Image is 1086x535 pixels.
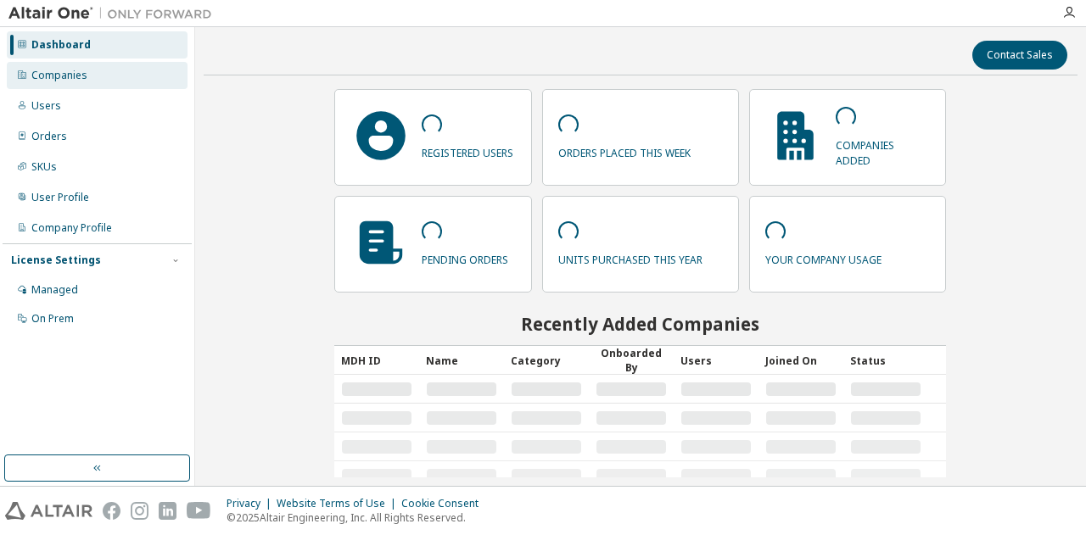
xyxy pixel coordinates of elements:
[31,160,57,174] div: SKUs
[680,347,752,374] div: Users
[31,99,61,113] div: Users
[765,347,837,374] div: Joined On
[765,248,882,267] p: your company usage
[558,248,703,267] p: units purchased this year
[103,502,120,520] img: facebook.svg
[131,502,148,520] img: instagram.svg
[277,497,401,510] div: Website Terms of Use
[31,38,91,52] div: Dashboard
[31,312,74,326] div: On Prem
[31,191,89,204] div: User Profile
[227,510,489,525] p: © 2025 Altair Engineering, Inc. All Rights Reserved.
[511,347,582,374] div: Category
[401,497,489,510] div: Cookie Consent
[972,41,1067,70] button: Contact Sales
[422,141,513,160] p: registered users
[836,133,930,167] p: companies added
[11,254,101,267] div: License Settings
[31,221,112,235] div: Company Profile
[31,69,87,82] div: Companies
[426,347,497,374] div: Name
[187,502,211,520] img: youtube.svg
[31,130,67,143] div: Orders
[227,497,277,510] div: Privacy
[850,347,921,374] div: Status
[31,283,78,297] div: Managed
[5,502,92,520] img: altair_logo.svg
[341,347,412,374] div: MDH ID
[422,248,508,267] p: pending orders
[159,502,176,520] img: linkedin.svg
[596,346,667,375] div: Onboarded By
[334,313,946,335] h2: Recently Added Companies
[558,141,691,160] p: orders placed this week
[8,5,221,22] img: Altair One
